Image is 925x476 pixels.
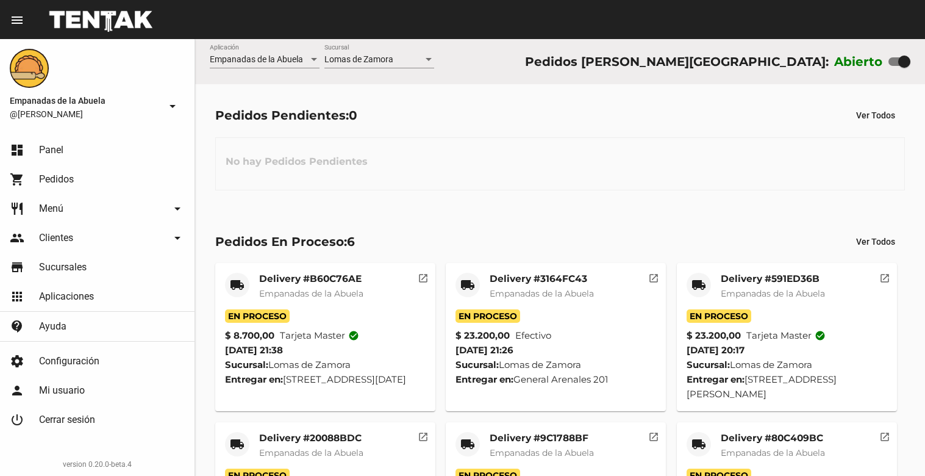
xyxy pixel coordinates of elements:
[687,344,745,356] span: [DATE] 20:17
[39,414,95,426] span: Cerrar sesión
[10,108,160,120] span: @[PERSON_NAME]
[10,413,24,427] mat-icon: power_settings_new
[460,437,475,452] mat-icon: local_shipping
[170,231,185,245] mat-icon: arrow_drop_down
[347,234,355,249] span: 6
[10,289,24,304] mat-icon: apps
[259,432,363,444] mat-card-title: Delivery #20088BDC
[455,359,499,370] strong: Sucursal:
[215,106,357,125] div: Pedidos Pendientes:
[687,358,887,372] div: Lomas de Zamora
[525,52,829,71] div: Pedidos [PERSON_NAME][GEOGRAPHIC_DATA]:
[225,328,274,343] strong: $ 8.700,00
[687,372,887,402] div: [STREET_ADDRESS][PERSON_NAME]
[490,273,594,285] mat-card-title: Delivery #3164FC43
[225,344,283,356] span: [DATE] 21:38
[721,288,825,299] span: Empanadas de la Abuela
[39,173,74,186] span: Pedidos
[879,271,890,282] mat-icon: open_in_new
[280,328,359,343] span: Tarjeta master
[349,108,357,123] span: 0
[225,359,268,370] strong: Sucursal:
[455,373,513,385] strong: Entregar en:
[225,372,426,387] div: [STREET_ADDRESS][DATE]
[210,54,303,64] span: Empanadas de la Abuela
[746,328,826,343] span: Tarjeta master
[455,372,656,387] div: General Arenales 201
[460,278,475,292] mat-icon: local_shipping
[846,231,905,253] button: Ver Todos
[687,328,741,343] strong: $ 23.200,00
[348,330,359,341] mat-icon: check_circle
[455,358,656,372] div: Lomas de Zamora
[10,201,24,216] mat-icon: restaurant
[418,430,429,441] mat-icon: open_in_new
[39,261,87,273] span: Sucursales
[687,309,751,323] span: En Proceso
[39,355,99,367] span: Configuración
[10,383,24,398] mat-icon: person
[216,143,377,180] h3: No hay Pedidos Pendientes
[691,278,706,292] mat-icon: local_shipping
[874,427,913,464] iframe: chat widget
[10,319,24,334] mat-icon: contact_support
[721,273,825,285] mat-card-title: Delivery #591ED36B
[225,309,290,323] span: En Proceso
[10,458,185,471] div: version 0.20.0-beta.4
[10,172,24,187] mat-icon: shopping_cart
[39,232,73,244] span: Clientes
[259,288,363,299] span: Empanadas de la Abuela
[225,358,426,372] div: Lomas de Zamora
[490,288,594,299] span: Empanadas de la Abuela
[39,320,66,333] span: Ayuda
[687,373,745,385] strong: Entregar en:
[455,309,520,323] span: En Proceso
[10,13,24,27] mat-icon: menu
[687,359,730,370] strong: Sucursal:
[230,437,245,452] mat-icon: local_shipping
[259,273,363,285] mat-card-title: Delivery #B60C76AE
[10,231,24,245] mat-icon: people
[418,271,429,282] mat-icon: open_in_new
[455,328,510,343] strong: $ 23.200,00
[490,432,594,444] mat-card-title: Delivery #9C1788BF
[455,344,513,356] span: [DATE] 21:26
[39,144,63,156] span: Panel
[10,93,160,108] span: Empanadas de la Abuela
[815,330,826,341] mat-icon: check_circle
[846,104,905,126] button: Ver Todos
[691,437,706,452] mat-icon: local_shipping
[230,278,245,292] mat-icon: local_shipping
[324,54,393,64] span: Lomas de Zamora
[490,447,594,458] span: Empanadas de la Abuela
[648,271,659,282] mat-icon: open_in_new
[39,384,85,397] span: Mi usuario
[225,373,283,385] strong: Entregar en:
[10,143,24,157] mat-icon: dashboard
[721,432,825,444] mat-card-title: Delivery #80C409BC
[215,232,355,251] div: Pedidos En Proceso:
[856,237,895,247] span: Ver Todos
[648,430,659,441] mat-icon: open_in_new
[834,52,883,71] label: Abierto
[39,290,94,303] span: Aplicaciones
[856,110,895,120] span: Ver Todos
[165,99,180,114] mat-icon: arrow_drop_down
[10,49,49,88] img: f0136945-ed32-4f7c-91e3-a375bc4bb2c5.png
[10,354,24,369] mat-icon: settings
[10,260,24,275] mat-icon: store
[259,447,363,458] span: Empanadas de la Abuela
[39,203,63,215] span: Menú
[515,328,551,343] span: Efectivo
[721,447,825,458] span: Empanadas de la Abuela
[170,201,185,216] mat-icon: arrow_drop_down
